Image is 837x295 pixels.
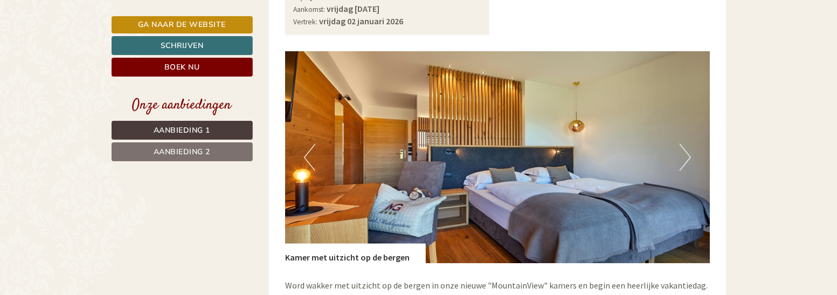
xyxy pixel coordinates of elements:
small: Aankomst: [293,5,325,14]
b: vrijdag [DATE] [327,3,379,14]
small: Vertrek: [293,17,317,26]
div: Onze aanbiedingen [112,95,253,115]
button: Volgend [680,144,691,171]
a: Boek nu [112,58,253,77]
span: Aanbieding 1 [154,125,210,135]
small: 11:37 [16,52,167,60]
a: Ga naar de website [112,16,253,33]
a: Schrijven [112,36,253,55]
div: Kamer met uitzicht op de bergen [285,244,426,264]
b: vrijdag 02 januari 2026 [319,16,403,26]
div: [GEOGRAPHIC_DATA] [16,31,167,40]
img: Beeld [285,51,710,264]
button: Vorig [304,144,315,171]
span: Aanbieding 2 [154,147,210,157]
div: Zaterdag [186,8,239,26]
font: Goedemorgen, hoe kunnen we je helpen? [16,40,167,51]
